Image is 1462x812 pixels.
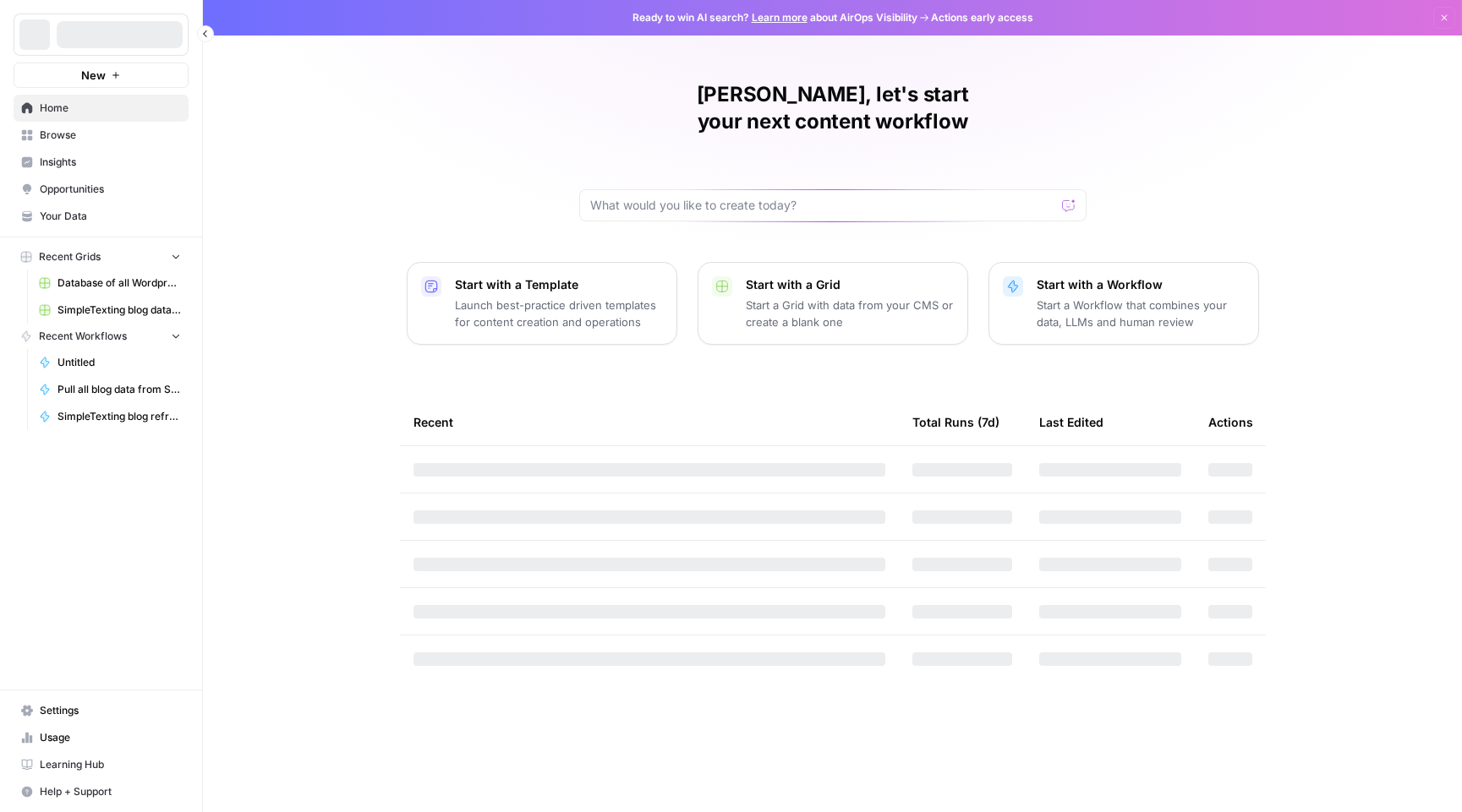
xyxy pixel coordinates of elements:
[81,67,106,84] span: New
[988,262,1259,345] button: Start with a WorkflowStart a Workflow that combines your data, LLMs and human review
[31,270,189,297] a: Database of all Wordpress media
[1208,399,1253,445] div: Actions
[14,244,189,270] button: Recent Grids
[40,703,181,718] span: Settings
[40,730,181,745] span: Usage
[14,697,189,724] a: Settings
[40,209,181,224] span: Your Data
[57,275,181,291] span: Database of all Wordpress media
[455,276,663,293] p: Start with a Template
[407,262,677,345] button: Start with a TemplateLaunch best-practice driven templates for content creation and operations
[57,355,181,370] span: Untitled
[31,403,189,430] a: SimpleTexting blog refresh that doesn't change HTML
[57,302,181,318] span: SimpleTexting blog database
[57,409,181,424] span: SimpleTexting blog refresh that doesn't change HTML
[1039,399,1103,445] div: Last Edited
[14,95,189,122] a: Home
[40,182,181,197] span: Opportunities
[698,262,968,345] button: Start with a GridStart a Grid with data from your CMS or create a blank one
[14,122,189,149] a: Browse
[1037,297,1245,330] p: Start a Workflow that combines your data, LLMs and human review
[931,10,1033,25] span: Actions early access
[632,10,917,25] span: Ready to win AI search? about AirOps Visibility
[14,63,189,88] button: New
[40,128,181,143] span: Browse
[14,324,189,349] button: Recent Workflows
[31,297,189,324] a: SimpleTexting blog database
[14,176,189,203] a: Opportunities
[455,297,663,330] p: Launch best-practice driven templates for content creation and operations
[746,297,954,330] p: Start a Grid with data from your CMS or create a blank one
[14,778,189,805] button: Help + Support
[14,724,189,751] a: Usage
[912,399,999,445] div: Total Runs (7d)
[39,329,127,344] span: Recent Workflows
[31,349,189,376] a: Untitled
[57,382,181,397] span: Pull all blog data from SimpleTexting to Airops + populate grid
[40,101,181,116] span: Home
[590,197,1055,214] input: What would you like to create today?
[746,276,954,293] p: Start with a Grid
[40,757,181,772] span: Learning Hub
[579,81,1087,135] h1: [PERSON_NAME], let's start your next content workflow
[1037,276,1245,293] p: Start with a Workflow
[40,155,181,170] span: Insights
[14,149,189,176] a: Insights
[14,203,189,230] a: Your Data
[40,784,181,799] span: Help + Support
[752,11,808,24] a: Learn more
[413,399,885,445] div: Recent
[39,249,101,264] span: Recent Grids
[31,376,189,403] a: Pull all blog data from SimpleTexting to Airops + populate grid
[14,751,189,778] a: Learning Hub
